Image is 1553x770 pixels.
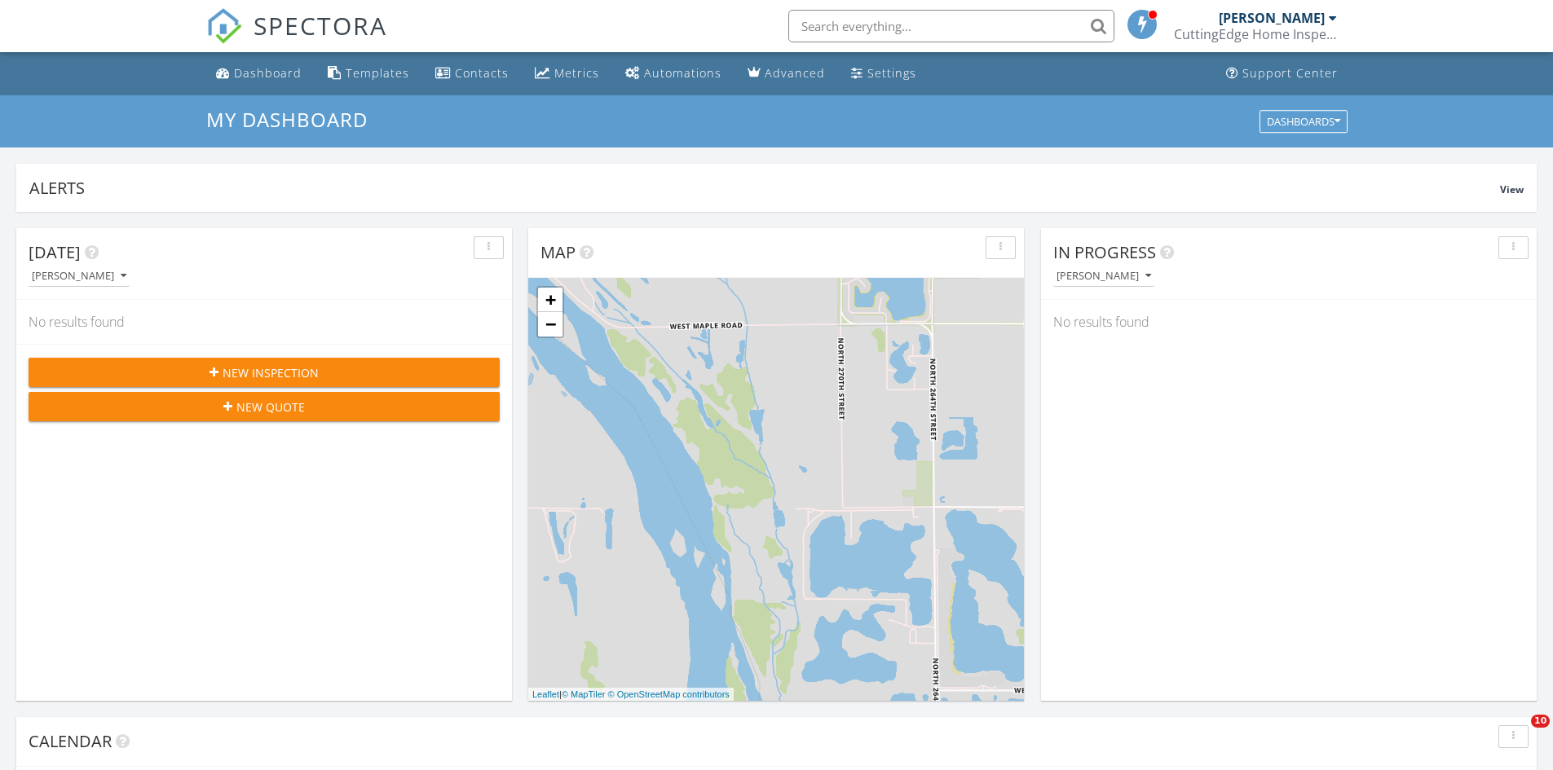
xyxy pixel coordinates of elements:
[644,65,721,81] div: Automations
[29,358,500,387] button: New Inspection
[528,59,606,89] a: Metrics
[206,106,368,133] span: My Dashboard
[538,288,563,312] a: Zoom in
[346,65,409,81] div: Templates
[1242,65,1338,81] div: Support Center
[29,730,112,752] span: Calendar
[608,689,730,699] a: © OpenStreetMap contributors
[1267,116,1340,127] div: Dashboards
[554,65,599,81] div: Metrics
[1219,10,1325,26] div: [PERSON_NAME]
[321,59,416,89] a: Templates
[1053,266,1154,288] button: [PERSON_NAME]
[236,398,305,416] span: New Quote
[206,22,387,56] a: SPECTORA
[429,59,515,89] a: Contacts
[528,688,734,702] div: |
[210,59,308,89] a: Dashboard
[29,177,1500,199] div: Alerts
[532,689,559,699] a: Leaflet
[1220,59,1344,89] a: Support Center
[29,266,130,288] button: [PERSON_NAME]
[455,65,509,81] div: Contacts
[223,364,319,381] span: New Inspection
[234,65,302,81] div: Dashboard
[16,300,512,344] div: No results found
[1500,183,1524,196] span: View
[540,241,576,263] span: Map
[741,59,832,89] a: Advanced
[845,59,923,89] a: Settings
[1260,110,1348,133] button: Dashboards
[29,241,81,263] span: [DATE]
[562,689,606,699] a: © MapTiler
[788,10,1114,42] input: Search everything...
[1174,26,1337,42] div: CuttingEdge Home Inspections
[619,59,728,89] a: Automations (Basic)
[29,392,500,421] button: New Quote
[765,65,825,81] div: Advanced
[1053,241,1156,263] span: In Progress
[1498,715,1537,754] iframe: Intercom live chat
[1057,271,1151,282] div: [PERSON_NAME]
[538,312,563,337] a: Zoom out
[206,8,242,44] img: The Best Home Inspection Software - Spectora
[254,8,387,42] span: SPECTORA
[1041,300,1537,344] div: No results found
[32,271,126,282] div: [PERSON_NAME]
[867,65,916,81] div: Settings
[1531,715,1550,728] span: 10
